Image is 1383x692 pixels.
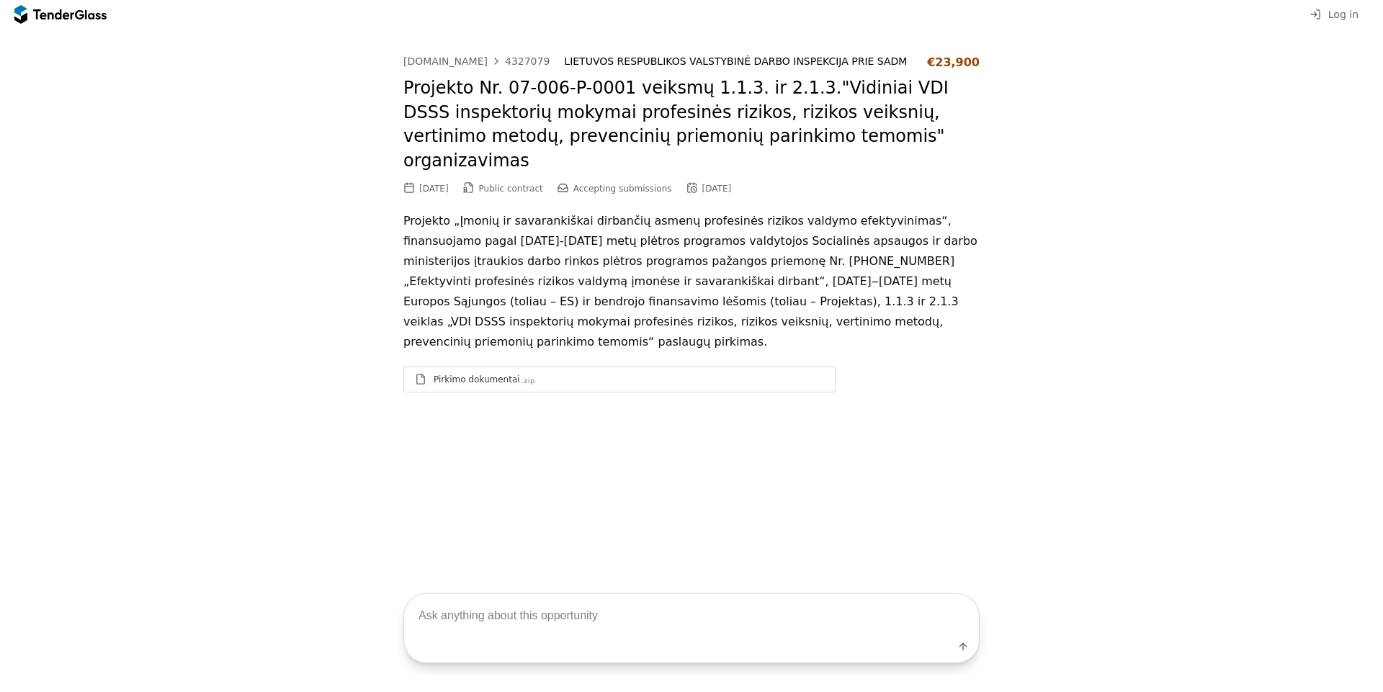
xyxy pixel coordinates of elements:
[419,184,449,194] div: [DATE]
[1305,6,1363,24] button: Log in
[403,56,488,66] div: [DOMAIN_NAME]
[479,184,543,194] span: Public contract
[403,367,836,392] a: Pirkimo dokumentai.zip
[927,55,980,69] div: €23,900
[702,184,732,194] div: [DATE]
[573,184,672,194] span: Accepting submissions
[564,55,913,68] div: LIETUVOS RESPUBLIKOS VALSTYBINĖ DARBO INSPEKCIJA PRIE SADM
[1328,9,1359,20] span: Log in
[505,56,550,66] div: 4327079
[522,377,535,386] div: .zip
[434,374,520,385] div: Pirkimo dokumentai
[403,55,550,67] a: [DOMAIN_NAME]4327079
[403,76,980,173] h2: Projekto Nr. 07-006-P-0001 veiksmų 1.1.3. ir 2.1.3."Vidiniai VDI DSSS inspektorių mokymai profesi...
[403,211,980,352] p: Projekto „Įmonių ir savarankiškai dirbančių asmenų profesinės rizikos valdymo efektyvinimas“, fin...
